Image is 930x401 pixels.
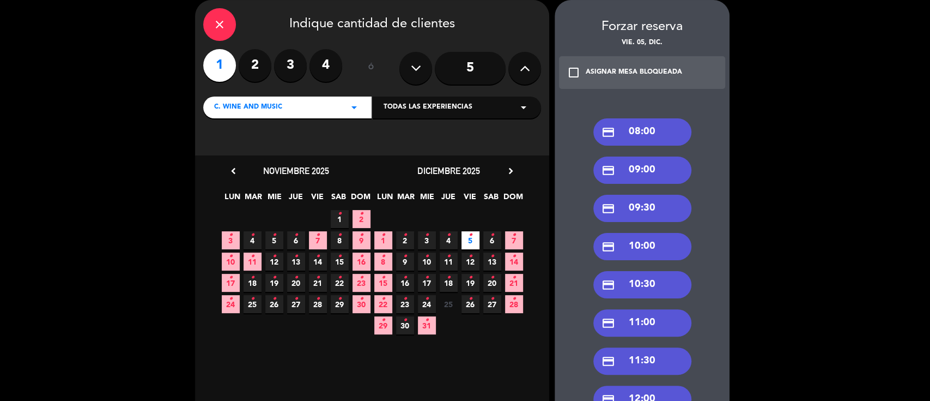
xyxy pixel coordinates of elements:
i: • [469,248,472,265]
i: • [490,290,494,308]
span: 4 [244,231,262,249]
div: 08:00 [593,118,691,146]
span: MIE [266,190,284,208]
i: chevron_left [228,165,239,177]
span: JUE [440,190,458,208]
i: • [294,290,298,308]
i: • [272,248,276,265]
i: • [272,290,276,308]
span: 10 [418,253,436,271]
i: • [229,269,233,286]
span: Todas las experiencias [384,102,472,113]
i: • [403,226,407,244]
i: • [251,226,254,244]
span: 29 [374,316,392,334]
span: JUE [287,190,305,208]
i: • [425,248,429,265]
span: 21 [505,274,523,292]
span: MAR [245,190,263,208]
i: • [403,269,407,286]
i: • [360,205,363,223]
span: 26 [265,295,283,313]
span: 11 [440,253,458,271]
span: 14 [505,253,523,271]
i: credit_card [601,240,615,254]
i: • [447,226,451,244]
i: • [338,290,342,308]
i: • [490,248,494,265]
span: 2 [352,210,370,228]
i: • [316,269,320,286]
i: • [251,248,254,265]
span: 8 [331,231,349,249]
span: 31 [418,316,436,334]
span: 19 [265,274,283,292]
div: 10:30 [593,271,691,298]
span: 13 [483,253,501,271]
i: • [381,290,385,308]
span: 18 [440,274,458,292]
i: • [229,248,233,265]
span: 26 [461,295,479,313]
i: • [425,269,429,286]
span: 5 [461,231,479,249]
i: credit_card [601,278,615,292]
i: • [381,226,385,244]
span: noviembre 2025 [263,165,329,176]
span: 12 [461,253,479,271]
div: ó [353,49,388,87]
span: 24 [418,295,436,313]
i: • [512,248,516,265]
i: • [294,248,298,265]
div: 10:00 [593,233,691,260]
i: • [381,248,385,265]
span: 6 [483,231,501,249]
span: VIE [461,190,479,208]
span: 28 [505,295,523,313]
i: • [360,290,363,308]
span: SAB [482,190,500,208]
i: • [512,226,516,244]
span: 3 [418,231,436,249]
span: 23 [396,295,414,313]
div: Forzar reserva [555,16,730,38]
span: 17 [418,274,436,292]
i: • [360,269,363,286]
span: 12 [265,253,283,271]
i: • [469,290,472,308]
i: • [447,248,451,265]
span: 13 [287,253,305,271]
span: 22 [374,295,392,313]
i: credit_card [601,355,615,368]
span: 1 [331,210,349,228]
i: credit_card [601,164,615,177]
label: 1 [203,49,236,82]
span: 18 [244,274,262,292]
span: 22 [331,274,349,292]
i: • [294,226,298,244]
span: diciembre 2025 [417,165,480,176]
div: 11:30 [593,348,691,375]
i: • [360,226,363,244]
i: arrow_drop_down [348,101,361,114]
span: 11 [244,253,262,271]
i: • [316,226,320,244]
span: 23 [352,274,370,292]
i: chevron_right [505,165,516,177]
i: • [381,312,385,329]
span: 27 [483,295,501,313]
span: 16 [352,253,370,271]
span: 17 [222,274,240,292]
i: • [316,290,320,308]
i: • [403,290,407,308]
i: credit_card [601,202,615,216]
span: 30 [352,295,370,313]
span: 19 [461,274,479,292]
span: 24 [222,295,240,313]
i: • [251,269,254,286]
i: • [272,269,276,286]
span: C. Wine and Music [214,102,282,113]
span: 3 [222,231,240,249]
span: LUN [223,190,241,208]
i: • [403,248,407,265]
